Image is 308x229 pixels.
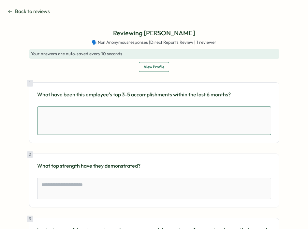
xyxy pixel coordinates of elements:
[31,51,122,56] span: Your answers are auto-saved every 10 seconds
[37,162,271,170] p: What top strength have they demonstrated?
[144,62,164,72] span: View Profile
[139,62,169,72] button: View Profile
[37,90,271,99] p: What have been this employee's top 3-5 accomplishments within the last 6 months?
[15,8,50,15] span: Back to reviews
[27,151,33,158] div: 2
[8,8,50,15] button: Back to reviews
[27,216,33,222] div: 3
[27,80,33,87] div: 1
[92,40,216,45] span: 🗣️ Non Anonymous responses | Direct Reports Review | 1 reviewer
[113,28,195,38] p: Reviewing [PERSON_NAME]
